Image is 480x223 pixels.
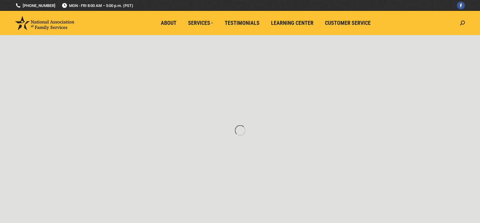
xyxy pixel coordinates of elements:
span: MON - FRI 8:00 AM – 5:00 p.m. (PST) [61,3,133,8]
img: National Association of Family Services [15,16,74,30]
a: [PHONE_NUMBER] [15,3,55,8]
span: About [161,20,177,26]
a: Facebook page opens in new window [457,2,465,9]
span: Customer Service [325,20,371,26]
a: Testimonials [220,17,264,29]
span: Services [188,20,213,26]
span: Testimonials [225,20,260,26]
a: Customer Service [321,17,375,29]
a: Learning Center [267,17,318,29]
span: Learning Center [271,20,313,26]
a: About [157,17,181,29]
